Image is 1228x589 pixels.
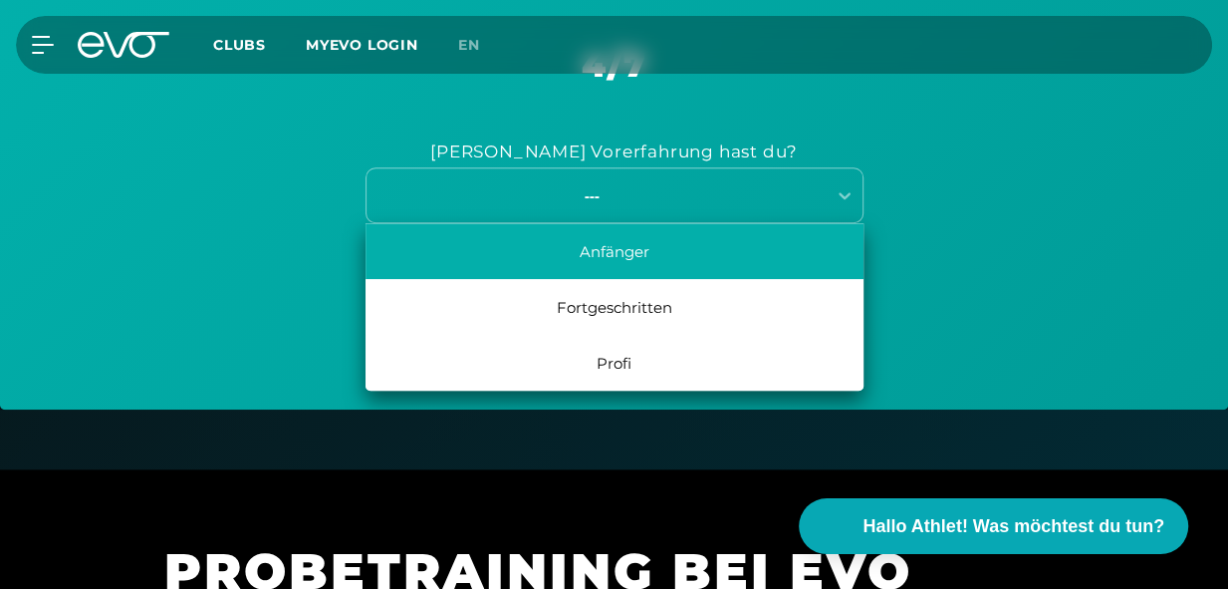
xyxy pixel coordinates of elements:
button: Hallo Athlet! Was möchtest du tun? [799,498,1188,554]
div: Profi [366,335,863,391]
a: MYEVO LOGIN [306,36,418,54]
div: --- [368,184,816,207]
a: Clubs [213,35,306,54]
div: Fortgeschritten [366,279,863,335]
div: Anfänger [366,223,863,279]
a: en [458,34,504,57]
div: [PERSON_NAME] Vorerfahrung hast du? [430,136,798,167]
span: Hallo Athlet! Was möchtest du tun? [862,513,1164,540]
span: en [458,36,480,54]
span: Clubs [213,36,266,54]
